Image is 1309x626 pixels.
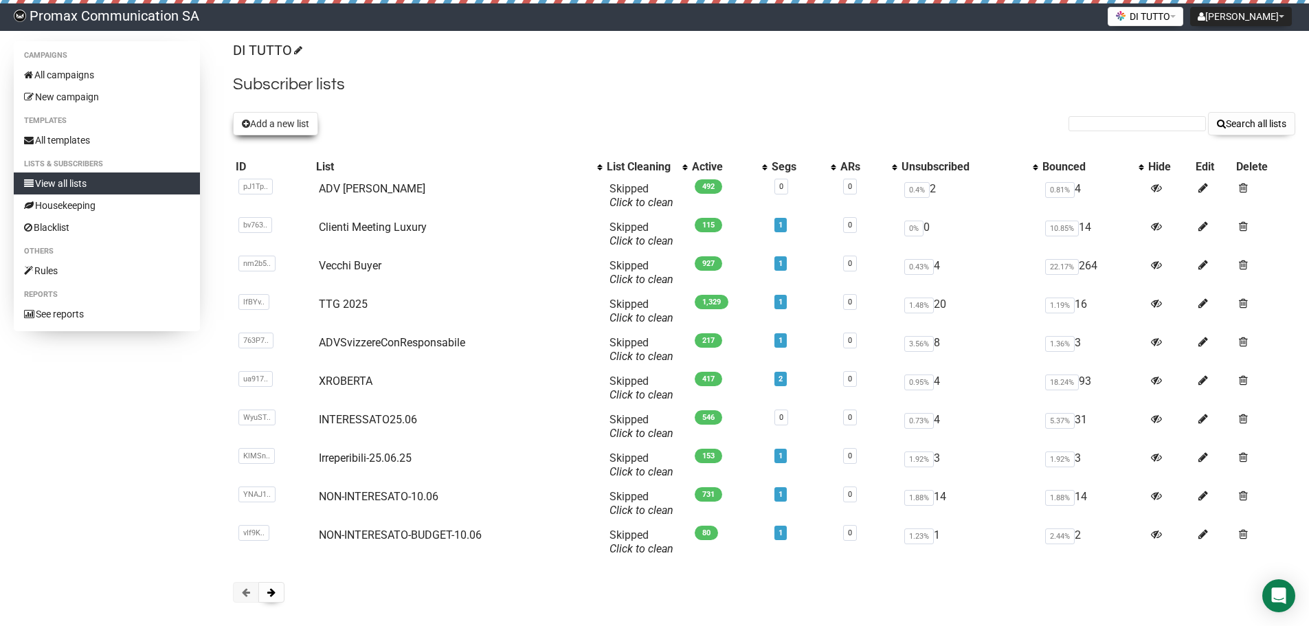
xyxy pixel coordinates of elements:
span: nm2b5.. [238,256,276,271]
td: 14 [1040,484,1145,523]
a: 0 [848,490,852,499]
span: Skipped [609,298,673,324]
a: View all lists [14,172,200,194]
span: 10.85% [1045,221,1079,236]
li: Campaigns [14,47,200,64]
span: 0.95% [904,375,934,390]
a: 1 [779,451,783,460]
span: 1.88% [904,490,934,506]
span: lfBYv.. [238,294,269,310]
th: Unsubscribed: No sort applied, activate to apply an ascending sort [899,157,1040,177]
a: All templates [14,129,200,151]
td: 16 [1040,292,1145,331]
td: 14 [1040,215,1145,254]
a: 0 [779,413,783,422]
li: Lists & subscribers [14,156,200,172]
a: 0 [848,413,852,422]
th: Delete: No sort applied, sorting is disabled [1233,157,1295,177]
th: Hide: No sort applied, sorting is disabled [1145,157,1193,177]
a: Click to clean [609,350,673,363]
a: 2 [779,375,783,383]
th: Segs: No sort applied, activate to apply an ascending sort [769,157,838,177]
button: [PERSON_NAME] [1190,7,1292,26]
a: Click to clean [609,504,673,517]
span: 0.81% [1045,182,1075,198]
span: 1.92% [1045,451,1075,467]
a: NON-INTERESATO-BUDGET-10.06 [319,528,482,541]
span: WyuST.. [238,410,276,425]
a: 1 [779,221,783,230]
a: 0 [848,182,852,191]
td: 4 [1040,177,1145,215]
div: Segs [772,160,824,174]
span: 1.36% [1045,336,1075,352]
td: 20 [899,292,1040,331]
a: 1 [779,490,783,499]
a: ADV [PERSON_NAME] [319,182,425,195]
span: pJ1Tp.. [238,179,273,194]
a: All campaigns [14,64,200,86]
span: 731 [695,487,722,502]
span: YNAJ1.. [238,487,276,502]
span: Skipped [609,528,673,555]
a: 1 [779,336,783,345]
a: INTERESSATO25.06 [319,413,417,426]
span: 1.92% [904,451,934,467]
li: Reports [14,287,200,303]
li: Templates [14,113,200,129]
div: Unsubscribed [902,160,1027,174]
span: Skipped [609,221,673,247]
td: 3 [899,446,1040,484]
a: XROBERTA [319,375,372,388]
a: Click to clean [609,311,673,324]
a: Click to clean [609,196,673,209]
a: See reports [14,303,200,325]
a: 1 [779,259,783,268]
span: 417 [695,372,722,386]
td: 3 [1040,446,1145,484]
a: 0 [848,451,852,460]
a: 0 [848,375,852,383]
a: Click to clean [609,465,673,478]
th: Active: No sort applied, activate to apply an ascending sort [689,157,768,177]
th: ARs: No sort applied, activate to apply an ascending sort [838,157,899,177]
td: 2 [1040,523,1145,561]
td: 4 [899,369,1040,407]
a: Housekeeping [14,194,200,216]
span: bv763.. [238,217,272,233]
span: Skipped [609,375,673,401]
span: 3.56% [904,336,934,352]
span: 80 [695,526,718,540]
a: 1 [779,528,783,537]
span: 115 [695,218,722,232]
td: 4 [899,407,1040,446]
a: 1 [779,298,783,306]
div: ID [236,160,311,174]
div: List Cleaning [607,160,675,174]
a: 0 [848,298,852,306]
span: ua917.. [238,371,273,387]
td: 1 [899,523,1040,561]
a: Click to clean [609,273,673,286]
li: Others [14,243,200,260]
td: 31 [1040,407,1145,446]
td: 14 [899,484,1040,523]
div: Open Intercom Messenger [1262,579,1295,612]
a: NON-INTERESATO-10.06 [319,490,438,503]
div: Hide [1148,160,1190,174]
a: Clienti Meeting Luxury [319,221,427,234]
div: List [316,160,590,174]
span: 1.23% [904,528,934,544]
span: Skipped [609,413,673,440]
img: favicons [1115,10,1126,21]
span: 5.37% [1045,413,1075,429]
h2: Subscriber lists [233,72,1295,97]
span: 1.19% [1045,298,1075,313]
a: Rules [14,260,200,282]
span: 546 [695,410,722,425]
span: Skipped [609,336,673,363]
span: 0.73% [904,413,934,429]
a: Click to clean [609,427,673,440]
div: Edit [1196,160,1231,174]
span: Skipped [609,259,673,286]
